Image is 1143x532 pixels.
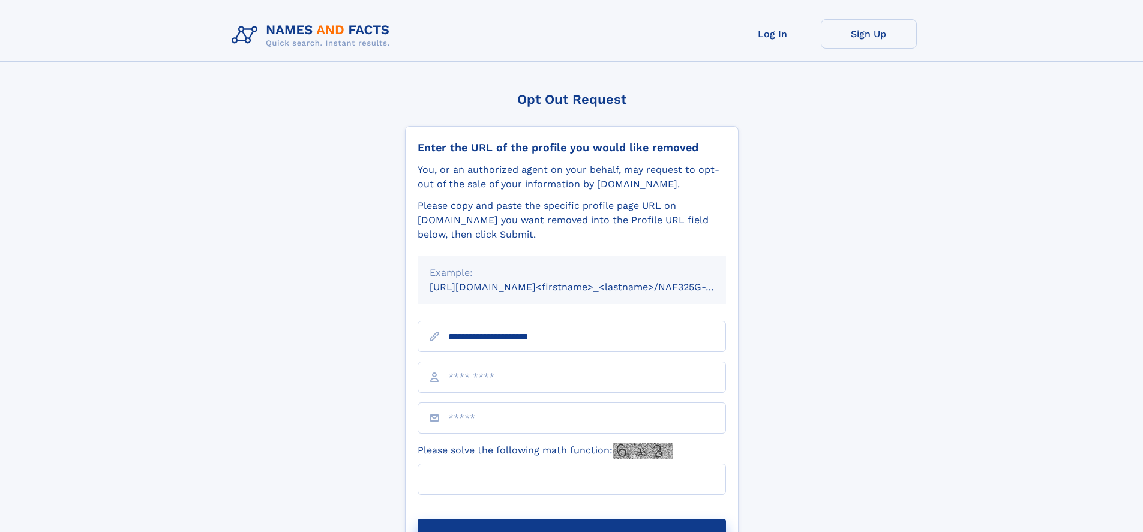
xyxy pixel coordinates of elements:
div: You, or an authorized agent on your behalf, may request to opt-out of the sale of your informatio... [418,163,726,191]
a: Log In [725,19,821,49]
div: Enter the URL of the profile you would like removed [418,141,726,154]
div: Example: [430,266,714,280]
div: Opt Out Request [405,92,739,107]
label: Please solve the following math function: [418,443,673,459]
a: Sign Up [821,19,917,49]
div: Please copy and paste the specific profile page URL on [DOMAIN_NAME] you want removed into the Pr... [418,199,726,242]
img: Logo Names and Facts [227,19,400,52]
small: [URL][DOMAIN_NAME]<firstname>_<lastname>/NAF325G-xxxxxxxx [430,281,749,293]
